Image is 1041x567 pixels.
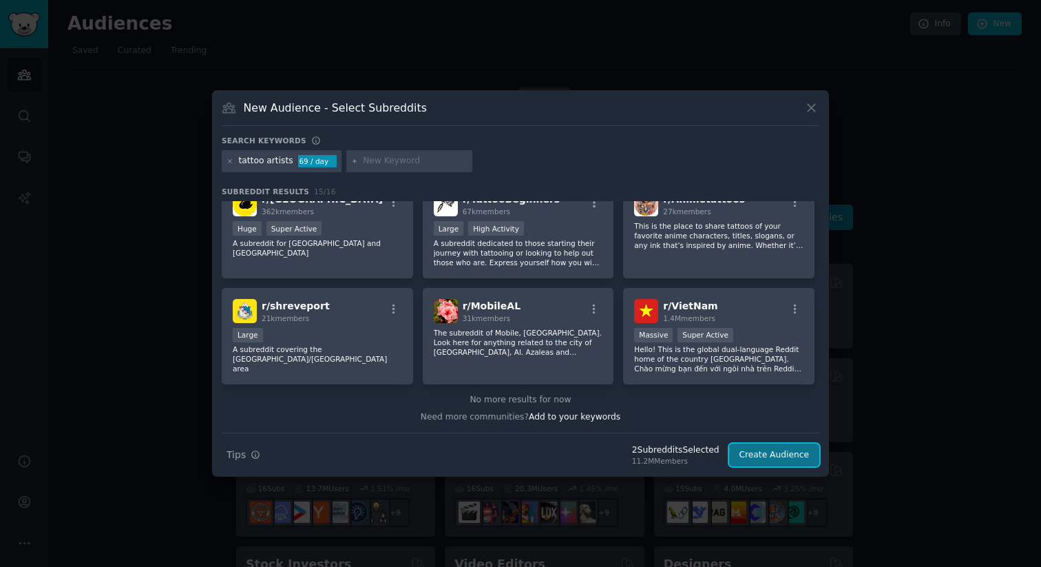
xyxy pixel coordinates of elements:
span: r/ shreveport [262,300,330,311]
div: 2 Subreddit s Selected [632,444,719,457]
div: Super Active [266,221,322,236]
img: perth [233,192,257,216]
p: This is the place to share tattoos of your favorite anime characters, titles, slogans, or any ink... [634,221,803,250]
p: The subreddit of Mobile, [GEOGRAPHIC_DATA]. Look here for anything related to the city of [GEOGRA... [434,328,603,357]
div: Huge [233,221,262,236]
span: 1.4M members [663,314,715,322]
span: Subreddit Results [222,187,309,196]
img: VietNam [634,299,658,323]
span: 21k members [262,314,309,322]
img: shreveport [233,299,257,323]
span: 27k members [663,207,711,216]
div: No more results for now [222,394,819,406]
span: 15 / 16 [314,187,336,196]
div: Large [434,221,464,236]
div: Massive [634,328,673,342]
img: MobileAL [434,299,458,323]
p: Hello! This is the global dual-language Reddit home of the country [GEOGRAPHIC_DATA]. Chào mừng b... [634,344,803,373]
div: Need more communities? [222,406,819,424]
button: Tips [222,443,265,467]
h3: Search keywords [222,136,306,145]
span: r/ MobileAL [463,300,520,311]
p: A subreddit dedicated to those starting their journey with tattooing or looking to help out those... [434,238,603,267]
input: New Keyword [363,155,467,167]
img: Animetattoos [634,192,658,216]
div: Large [233,328,263,342]
span: Add to your keywords [529,412,620,422]
span: Tips [227,448,246,462]
div: High Activity [468,221,524,236]
h3: New Audience - Select Subreddits [244,101,427,115]
p: A subreddit covering the [GEOGRAPHIC_DATA]/[GEOGRAPHIC_DATA] area [233,344,402,373]
span: 362k members [262,207,314,216]
div: Super Active [677,328,733,342]
img: TattooBeginners [434,192,458,216]
p: A subreddit for [GEOGRAPHIC_DATA] and [GEOGRAPHIC_DATA] [233,238,402,258]
span: 31k members [463,314,510,322]
button: Create Audience [729,444,820,467]
div: 11.2M Members [632,456,719,466]
div: tattoo artists [239,155,293,167]
div: 69 / day [298,155,337,167]
span: r/ VietNam [663,300,717,311]
span: 67k members [463,207,510,216]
